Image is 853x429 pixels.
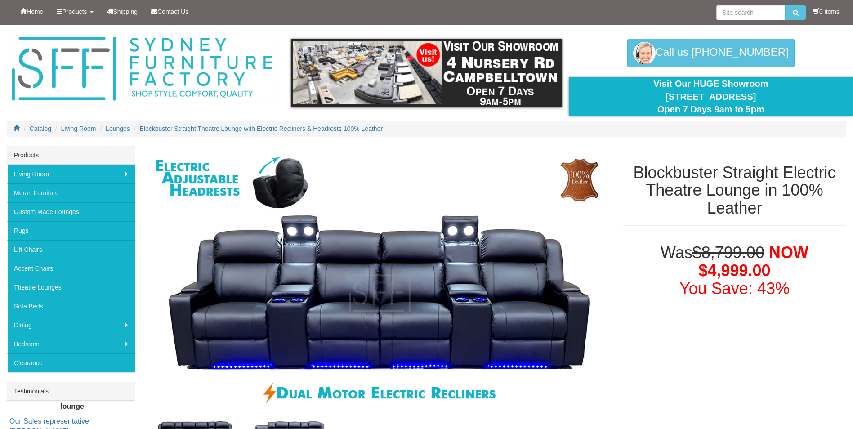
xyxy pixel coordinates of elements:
[13,0,50,23] a: Home
[291,39,562,107] img: showroom.gif
[113,8,138,15] span: Shipping
[157,8,188,15] span: Contact Us
[106,125,130,132] a: Lounges
[623,244,846,297] h1: Was
[27,8,43,15] span: Home
[7,382,135,401] div: Testimonials
[7,183,135,202] a: Moran Furniture
[679,279,790,298] font: You Save: 43%
[7,202,135,221] a: Custom Made Lounges
[100,0,145,23] a: Shipping
[144,0,195,23] a: Contact Us
[7,335,135,353] a: Bedroom
[7,146,135,165] div: Products
[716,5,785,20] input: Site search
[7,278,135,297] a: Theatre Lounges
[11,392,134,410] b: Have been everywhere looking for a lounge
[813,7,840,16] li: 0 items
[50,0,100,23] a: Products
[692,243,764,262] del: $8,799.00
[7,165,135,183] a: Living Room
[7,221,135,240] a: Rugs
[7,353,135,372] a: Clearance
[698,243,808,280] span: NOW $4,999.00
[7,34,277,104] img: Sydney Furniture Factory
[623,164,846,217] h1: Blockbuster Straight Electric Theatre Lounge in 100% Leather
[140,125,383,132] a: Blockbuster Straight Theatre Lounge with Electric Recliners & Headrests 100% Leather
[576,77,846,116] div: Visit Our HUGE Showroom [STREET_ADDRESS] Open 7 Days 9am to 5pm
[61,125,96,132] a: Living Room
[7,297,135,316] a: Sofa Beds
[62,8,87,15] span: Products
[7,316,135,335] a: Dining
[30,125,51,132] a: Catalog
[7,259,135,278] a: Accent Chairs
[7,240,135,259] a: Lift Chairs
